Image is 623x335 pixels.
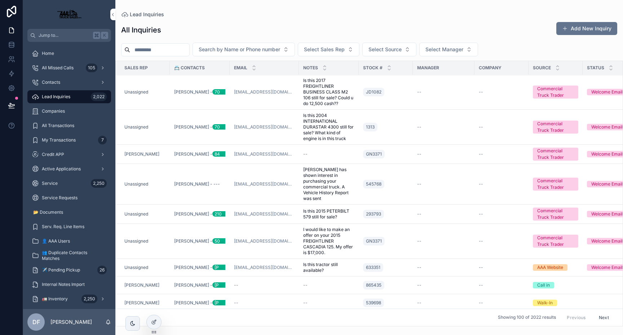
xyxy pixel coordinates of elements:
[479,181,483,187] span: --
[91,92,107,101] div: 2,022
[124,89,148,95] span: Unassigned
[124,265,148,270] a: Unassigned
[174,124,225,130] a: [PERSON_NAME] -7069453795
[479,211,524,217] a: --
[174,181,220,187] span: [PERSON_NAME] - ---
[366,89,381,95] span: JD1082
[479,300,524,306] a: --
[23,42,115,309] div: scrollable content
[303,282,308,288] span: --
[234,124,295,130] a: [EMAIL_ADDRESS][DOMAIN_NAME]
[556,22,617,35] a: Add New Inquiry
[42,166,81,172] span: Active Applications
[212,265,260,270] div: [PHONE_NUMBER]
[366,265,380,270] span: 633351
[479,65,502,71] span: Company
[27,105,111,118] a: Companies
[124,181,148,187] a: Unassigned
[124,151,165,157] a: [PERSON_NAME]
[366,151,382,157] span: GN3371
[27,191,111,204] a: Service Requests
[174,300,225,306] span: [PERSON_NAME] -
[417,265,421,270] span: --
[479,265,483,270] span: --
[591,124,623,130] div: Welcome Email
[417,151,470,157] a: --
[479,151,483,157] span: --
[102,32,107,38] span: K
[174,89,225,95] a: [PERSON_NAME] -7069453795
[366,181,381,187] span: 545768
[303,282,354,288] a: --
[53,9,85,20] img: App logo
[27,90,111,103] a: Lead Inquiries2,022
[303,262,354,273] a: Is this tractor still available?
[27,61,111,74] a: All Missed Calls105
[234,151,295,157] a: [EMAIL_ADDRESS][DOMAIN_NAME]
[303,151,354,157] a: --
[212,238,247,244] div: 5023159833
[234,300,295,306] a: --
[124,265,165,270] a: Unassigned
[42,296,68,302] span: 🚛 Inventory
[533,235,578,248] a: Commercial Truck Trader
[174,300,225,306] a: [PERSON_NAME] -[PHONE_NUMBER]
[212,211,247,217] div: 2108574347
[124,300,159,306] a: [PERSON_NAME]
[303,227,354,256] a: I would like to make an offer on your 2015 FREIGHTLINER CASCADIA 125. My offer is $17,000.
[124,124,148,130] a: Unassigned
[212,151,248,157] div: 8433022749
[591,89,623,95] div: Welcome Email
[174,282,225,288] a: [PERSON_NAME] -[PHONE_NUMBER]
[121,11,164,18] a: Lead Inquiries
[42,250,104,261] span: 👥 Duplicate Contacts Matches
[130,11,164,18] span: Lead Inquiries
[419,43,478,56] button: Select Button
[591,264,623,271] div: Welcome Email
[479,238,524,244] a: --
[303,300,308,306] span: --
[42,282,85,287] span: Internal Notes Import
[86,64,97,72] div: 105
[212,300,260,305] div: [PHONE_NUMBER]
[234,89,295,95] a: [EMAIL_ADDRESS][DOMAIN_NAME]
[417,265,470,270] a: --
[417,124,470,130] a: --
[417,181,470,187] a: --
[537,208,574,221] div: Commercial Truck Trader
[425,46,463,53] span: Select Manager
[174,211,225,217] a: [PERSON_NAME] -2108574347
[363,150,385,158] a: GN3371
[303,167,354,201] a: [PERSON_NAME] has shown interest in purchasing your commercial truck. A Vehicle History Report wa...
[479,211,483,217] span: --
[42,123,74,129] span: All Transactions
[124,211,148,217] a: Unassigned
[363,299,384,307] a: 539698
[27,76,111,89] a: Contacts
[366,211,381,217] span: 293793
[533,300,578,306] a: Walk-In
[174,181,225,187] a: [PERSON_NAME] - ---
[591,181,623,187] div: Welcome Email
[42,137,76,143] span: My Transactions
[363,88,384,96] a: JD1082
[42,238,70,244] span: 👤 AAA Users
[27,177,111,190] a: Service2,250
[234,181,295,187] a: [EMAIL_ADDRESS][DOMAIN_NAME]
[363,279,408,291] a: 865435
[366,238,382,244] span: GN3371
[594,312,614,323] button: Next
[303,208,354,220] a: Is this 2015 PETERBILT 579 still for sale?
[124,282,159,288] a: [PERSON_NAME]
[533,208,578,221] a: Commercial Truck Trader
[174,89,225,95] span: [PERSON_NAME] -
[174,238,225,244] span: [PERSON_NAME] -
[234,65,247,71] span: Email
[479,89,483,95] span: --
